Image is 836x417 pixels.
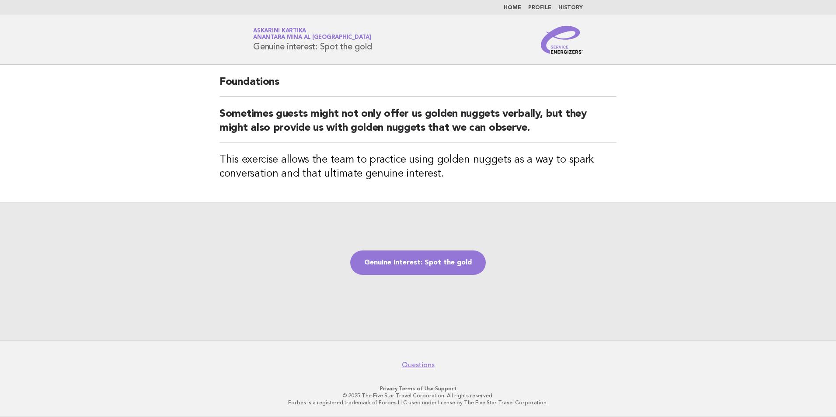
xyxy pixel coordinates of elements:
[402,361,435,369] a: Questions
[150,392,686,399] p: © 2025 The Five Star Travel Corporation. All rights reserved.
[558,5,583,10] a: History
[219,75,617,97] h2: Foundations
[504,5,521,10] a: Home
[350,250,486,275] a: Genuine interest: Spot the gold
[150,385,686,392] p: · ·
[541,26,583,54] img: Service Energizers
[219,107,617,142] h2: Sometimes guests might not only offer us golden nuggets verbally, but they might also provide us ...
[150,399,686,406] p: Forbes is a registered trademark of Forbes LLC used under license by The Five Star Travel Corpora...
[399,386,434,392] a: Terms of Use
[435,386,456,392] a: Support
[253,35,371,41] span: Anantara Mina al [GEOGRAPHIC_DATA]
[219,153,617,181] h3: This exercise allows the team to practice using golden nuggets as a way to spark conversation and...
[528,5,551,10] a: Profile
[253,28,371,40] a: Askarini KartikaAnantara Mina al [GEOGRAPHIC_DATA]
[253,28,372,51] h1: Genuine interest: Spot the gold
[380,386,397,392] a: Privacy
